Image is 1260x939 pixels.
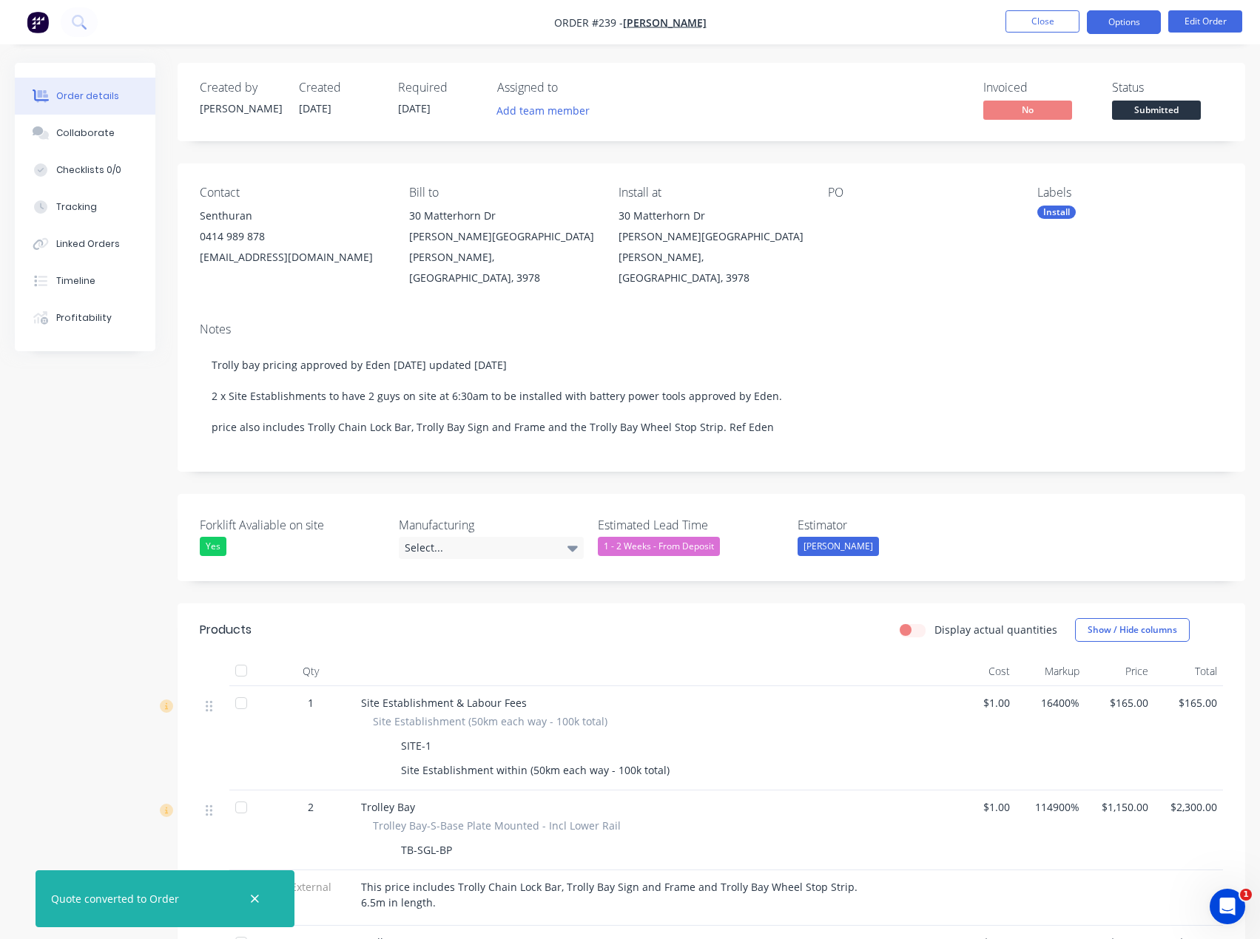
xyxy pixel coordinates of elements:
div: Install [1037,206,1076,219]
div: Created [299,81,380,95]
div: 30 Matterhorn Dr[PERSON_NAME][GEOGRAPHIC_DATA][PERSON_NAME], [GEOGRAPHIC_DATA], 3978 [619,206,804,288]
div: 0414 989 878 [200,226,385,247]
button: Close [1005,10,1079,33]
span: No [983,101,1072,119]
div: Labels [1037,186,1223,200]
div: Markup [1016,657,1085,686]
div: [PERSON_NAME][GEOGRAPHIC_DATA][PERSON_NAME], [GEOGRAPHIC_DATA], 3978 [619,226,804,288]
label: Estimated Lead Time [598,516,783,534]
button: Edit Order [1168,10,1242,33]
button: Show / Hide columns [1075,618,1190,642]
img: Factory [27,11,49,33]
span: $165.00 [1091,695,1148,711]
span: 1 [308,695,314,711]
div: Install at [619,186,804,200]
div: Total [1154,657,1223,686]
label: Forklift Avaliable on site [200,516,385,534]
button: Submitted [1112,101,1201,123]
div: [PERSON_NAME][GEOGRAPHIC_DATA][PERSON_NAME], [GEOGRAPHIC_DATA], 3978 [409,226,595,288]
button: Options [1087,10,1161,34]
div: Collaborate [56,126,115,140]
span: [DATE] [299,101,331,115]
button: Profitability [15,299,155,336]
div: Checklists 0/0 [56,163,121,177]
div: Cost [947,657,1016,686]
div: Contact [200,186,385,200]
div: Select... [399,537,584,559]
div: Yes [200,537,226,556]
div: Senthuran [200,206,385,226]
span: Site Establishment & Labour Fees [361,696,527,710]
span: Site Establishment (50km each way - 100k total) [373,713,607,729]
div: Quote converted to Order [51,891,179,906]
label: Estimator [798,516,983,534]
span: Trolley Bay [361,800,415,814]
span: [DATE] [398,101,431,115]
span: $1,150.00 [1091,799,1148,815]
span: $1.00 [953,695,1010,711]
div: Created by [200,81,281,95]
span: 114900% [1022,799,1079,815]
button: Collaborate [15,115,155,152]
div: TB-SGL-BP [395,839,458,861]
div: [PERSON_NAME] [798,537,879,556]
button: Add team member [497,101,598,121]
div: SITE-1 [395,735,437,756]
span: This price includes Trolly Chain Lock Bar, Trolly Bay Sign and Frame and Trolly Bay Wheel Stop St... [361,880,858,909]
div: Tracking [56,200,97,214]
label: Manufacturing [399,516,584,534]
div: Order details [56,89,119,103]
a: [PERSON_NAME] [623,16,707,30]
div: Price [1085,657,1154,686]
div: Trolly bay pricing approved by Eden [DATE] updated [DATE] 2 x Site Establishments to have 2 guys ... [200,342,1223,450]
div: 30 Matterhorn Dr[PERSON_NAME][GEOGRAPHIC_DATA][PERSON_NAME], [GEOGRAPHIC_DATA], 3978 [409,206,595,288]
div: Senthuran0414 989 878[EMAIL_ADDRESS][DOMAIN_NAME] [200,206,385,268]
div: Bill to [409,186,595,200]
button: Timeline [15,262,155,299]
span: 2 [308,799,314,815]
div: 1 - 2 Weeks - From Deposit [598,537,720,556]
button: Linked Orders [15,226,155,262]
button: Tracking [15,189,155,226]
div: 30 Matterhorn Dr [409,206,595,226]
div: PO [828,186,1014,200]
div: Timeline [56,274,95,288]
label: Display actual quantities [934,622,1057,637]
div: Profitability [56,311,112,325]
div: [EMAIL_ADDRESS][DOMAIN_NAME] [200,247,385,268]
span: 1 [1240,889,1252,901]
div: Notes [200,322,1223,336]
div: [PERSON_NAME] [200,101,281,116]
div: Invoiced [983,81,1094,95]
div: Linked Orders [56,237,120,251]
div: Products [200,621,252,639]
span: Trolley Bay-S-Base Plate Mounted - Incl Lower Rail [373,818,621,833]
div: Status [1112,81,1223,95]
button: Add team member [489,101,598,121]
div: Required [398,81,479,95]
div: Site Establishment within (50km each way - 100k total) [395,759,676,781]
button: Order details [15,78,155,115]
span: Submitted [1112,101,1201,119]
div: Assigned to [497,81,645,95]
iframe: Intercom live chat [1210,889,1245,924]
span: 16400% [1022,695,1079,711]
span: Order #239 - [554,16,623,30]
div: Qty [266,657,355,686]
span: $165.00 [1160,695,1217,711]
span: $1.00 [953,799,1010,815]
span: $2,300.00 [1160,799,1217,815]
span: External [272,879,349,895]
div: 30 Matterhorn Dr [619,206,804,226]
button: Checklists 0/0 [15,152,155,189]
